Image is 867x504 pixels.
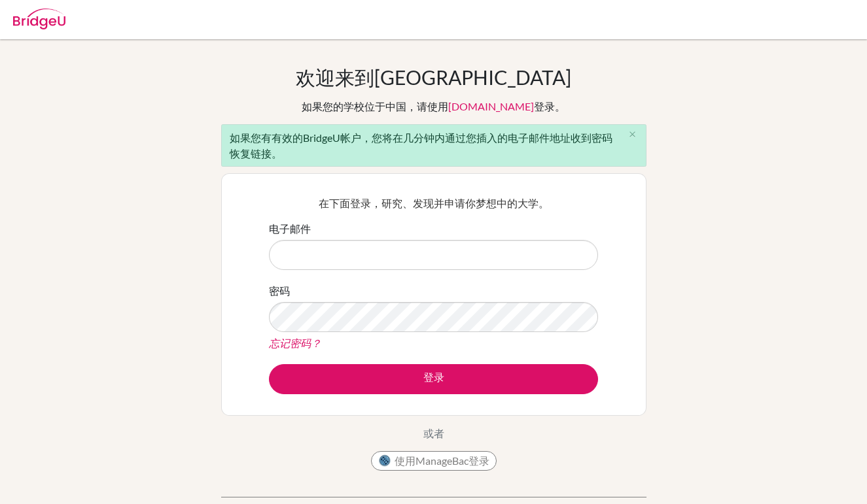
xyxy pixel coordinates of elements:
[13,8,65,29] img: 桥-U
[448,100,534,112] a: [DOMAIN_NAME]
[221,124,646,167] div: 如果您有有效的BridgeU帐户，您将在几分钟内通过您插入的电子邮件地址收到密码恢复链接。
[269,337,321,349] a: 忘记密码？
[423,426,444,441] p: 或者
[302,99,565,114] div: 如果您的学校位于中国，请使用 登录。
[620,125,646,144] button: 关闭
[269,195,598,211] p: 在下面登录，研究、发现并申请你梦想中的大学。
[371,451,497,471] button: 使用ManageBac登录
[269,283,290,299] label: 密码
[269,221,311,237] label: 电子邮件
[296,65,571,89] h1: 欢迎来到[GEOGRAPHIC_DATA]
[269,364,598,394] button: 登录
[628,129,637,139] i: close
